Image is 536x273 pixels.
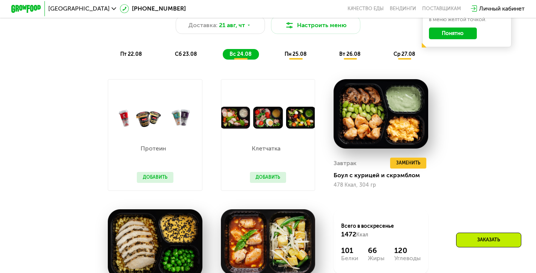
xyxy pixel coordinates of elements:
div: Жиры [368,255,384,261]
div: Заказать [456,233,521,247]
button: Добавить [137,172,173,183]
div: Личный кабинет [479,4,525,13]
span: [GEOGRAPHIC_DATA] [48,6,110,12]
div: Всего в воскресенье [341,222,421,239]
span: ср 27.08 [394,51,415,57]
a: Качество еды [348,6,384,12]
div: Углеводы [394,255,421,261]
div: 120 [394,246,421,255]
span: Доставка: [188,21,217,30]
span: сб 23.08 [175,51,197,57]
div: Белки [341,255,358,261]
span: 1472 [341,230,356,238]
a: Вендинги [390,6,416,12]
button: Добавить [250,172,286,183]
span: 21 авг, чт [219,21,245,30]
p: Клетчатка [250,146,283,152]
span: пт 22.08 [120,51,142,57]
div: Боул с курицей и скрэмблом [334,172,434,179]
span: вс 24.08 [230,51,251,57]
p: Протеин [137,146,170,152]
span: пн 25.08 [285,51,306,57]
div: 478 Ккал, 304 гр [334,182,428,188]
span: Ккал [356,232,368,238]
button: Понятно [429,28,477,40]
a: [PHONE_NUMBER] [120,4,186,13]
button: Настроить меню [271,16,360,34]
div: 101 [341,246,358,255]
button: Заменить [390,158,426,169]
div: 66 [368,246,384,255]
div: Завтрак [334,158,357,169]
div: поставщикам [422,6,461,12]
span: вт 26.08 [339,51,360,57]
span: Заменить [396,160,420,167]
